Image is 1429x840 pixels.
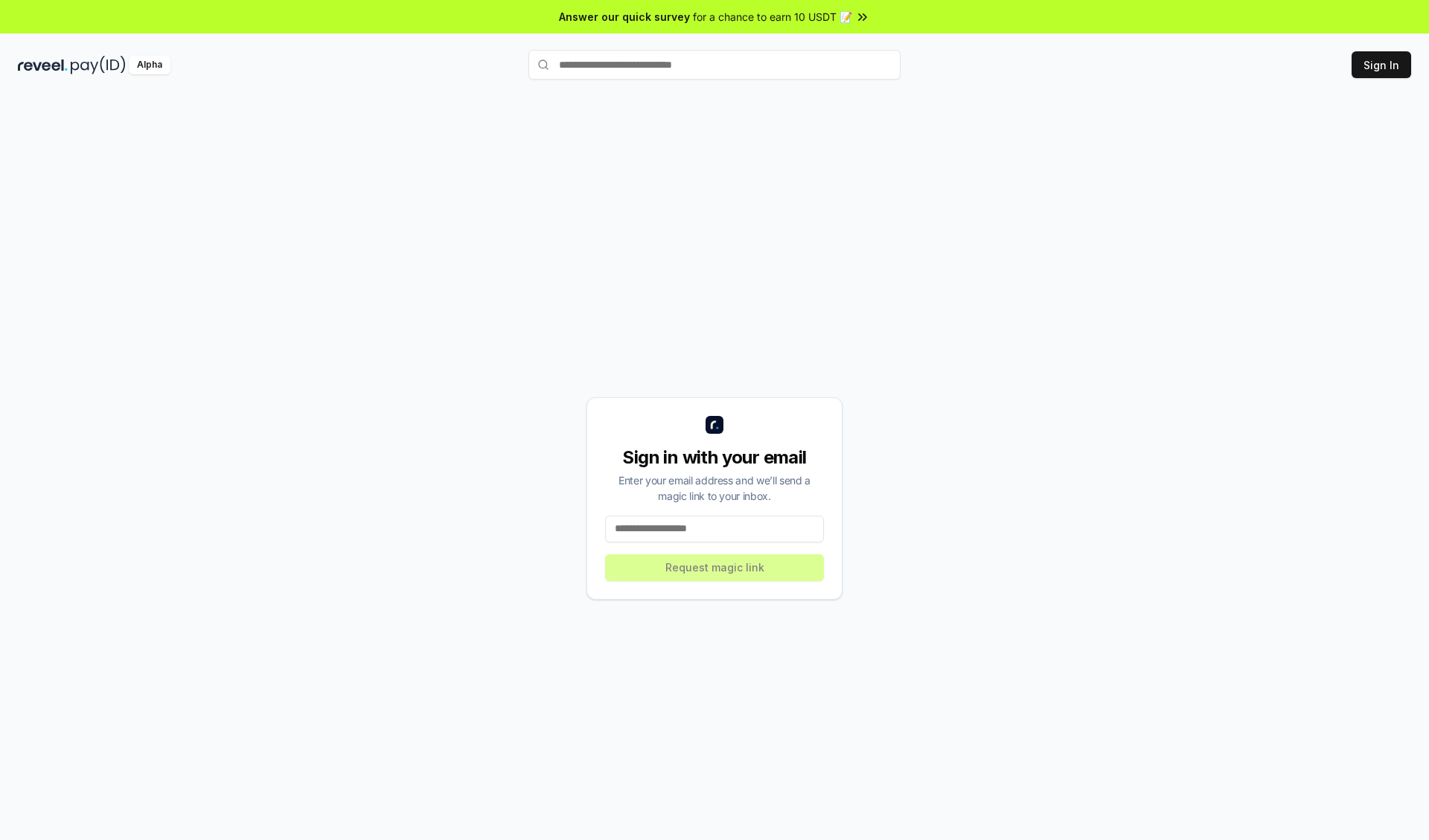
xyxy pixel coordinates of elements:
div: Alpha [129,56,170,74]
img: pay_id [71,56,126,74]
button: Sign In [1352,51,1411,78]
span: for a chance to earn 10 USDT 📝 [693,9,852,25]
span: Answer our quick survey [559,9,690,25]
div: Sign in with your email [605,446,824,469]
img: logo_small [706,416,723,434]
div: Enter your email address and we’ll send a magic link to your inbox. [605,472,824,504]
img: reveel_dark [18,56,68,74]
